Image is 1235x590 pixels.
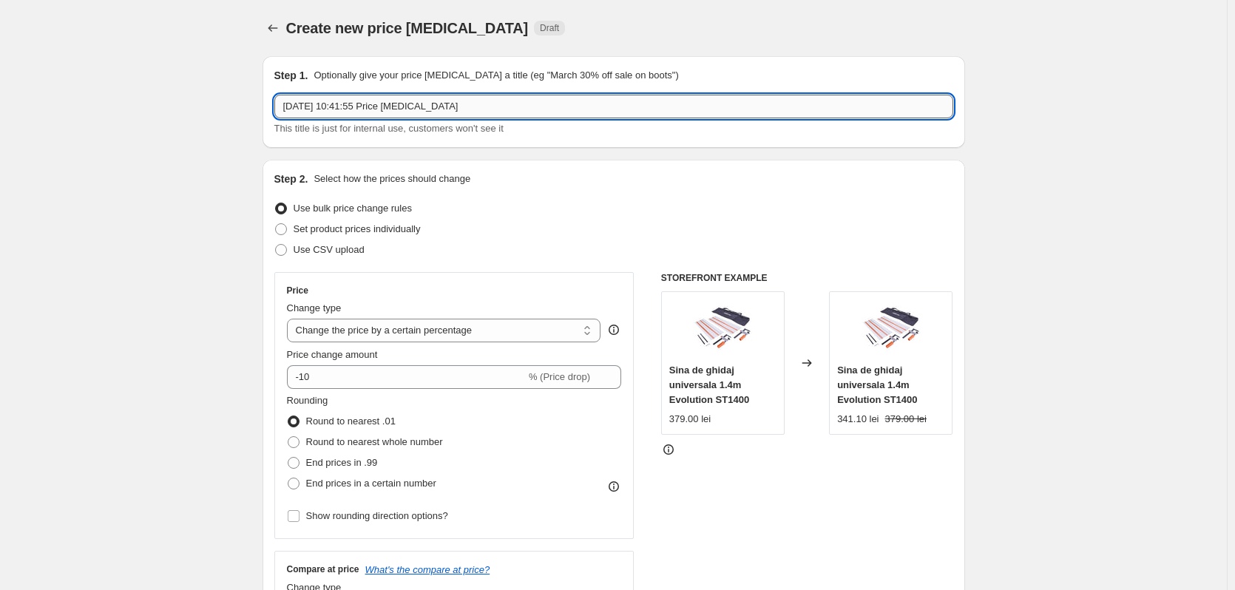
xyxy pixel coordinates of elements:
[287,285,308,296] h3: Price
[306,416,396,427] span: Round to nearest .01
[306,510,448,521] span: Show rounding direction options?
[661,272,953,284] h6: STOREFRONT EXAMPLE
[274,123,504,134] span: This title is just for internal use, customers won't see it
[294,244,365,255] span: Use CSV upload
[294,223,421,234] span: Set product prices individually
[669,364,749,405] span: Sina de ghidaj universala 1.4m Evolution ST1400
[286,20,529,36] span: Create new price [MEDICAL_DATA]
[606,322,621,337] div: help
[287,365,526,389] input: -15
[314,172,470,186] p: Select how the prices should change
[287,349,378,360] span: Price change amount
[287,563,359,575] h3: Compare at price
[837,412,879,427] div: 341.10 lei
[885,412,927,427] strike: 379.00 lei
[263,18,283,38] button: Price change jobs
[287,395,328,406] span: Rounding
[314,68,678,83] p: Optionally give your price [MEDICAL_DATA] a title (eg "March 30% off sale on boots")
[274,68,308,83] h2: Step 1.
[306,436,443,447] span: Round to nearest whole number
[306,478,436,489] span: End prices in a certain number
[306,457,378,468] span: End prices in .99
[274,172,308,186] h2: Step 2.
[294,203,412,214] span: Use bulk price change rules
[529,371,590,382] span: % (Price drop)
[693,299,752,359] img: ST1400-Build-Images_FR_59748a91-7487-4e6a-b29e-04d815d529aa_80x.jpg
[365,564,490,575] button: What's the compare at price?
[540,22,559,34] span: Draft
[274,95,953,118] input: 30% off holiday sale
[669,412,711,427] div: 379.00 lei
[862,299,921,359] img: ST1400-Build-Images_FR_59748a91-7487-4e6a-b29e-04d815d529aa_80x.jpg
[287,302,342,313] span: Change type
[837,364,917,405] span: Sina de ghidaj universala 1.4m Evolution ST1400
